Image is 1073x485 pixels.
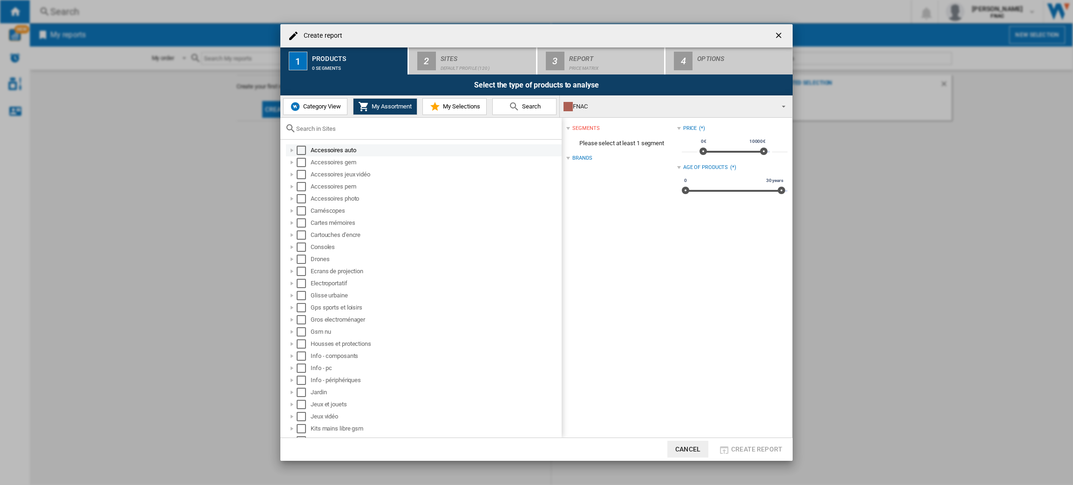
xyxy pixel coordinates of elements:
[311,194,560,203] div: Accessoires photo
[290,101,301,112] img: wiser-icon-blue.png
[297,351,311,361] md-checkbox: Select
[569,61,661,71] div: Price Matrix
[683,164,728,171] div: Age of products
[311,255,560,264] div: Drones
[311,279,560,288] div: Electroportatif
[311,170,560,179] div: Accessoires jeux vidéo
[492,98,557,115] button: Search
[311,339,560,349] div: Housses et protections
[716,441,785,458] button: Create report
[311,267,560,276] div: Ecrans de projection
[369,103,412,110] span: My Assortment
[667,441,708,458] button: Cancel
[312,51,404,61] div: Products
[774,31,785,42] ng-md-icon: getI18NText('BUTTONS.CLOSE_DIALOG')
[297,182,311,191] md-checkbox: Select
[297,327,311,337] md-checkbox: Select
[297,339,311,349] md-checkbox: Select
[311,218,560,228] div: Cartes mémoires
[441,103,480,110] span: My Selections
[311,388,560,397] div: Jardin
[546,52,564,70] div: 3
[311,303,560,312] div: Gps sports et loisirs
[537,47,666,74] button: 3 Report Price Matrix
[731,445,782,453] span: Create report
[564,100,774,113] div: FNAC
[312,61,404,71] div: 0 segments
[297,230,311,240] md-checkbox: Select
[297,400,311,409] md-checkbox: Select
[765,177,785,184] span: 30 years
[311,376,560,385] div: Info - périphériques
[280,74,793,95] div: Select the type of products to analyse
[289,52,307,70] div: 1
[311,364,560,373] div: Info - pc
[699,138,708,145] span: 0€
[296,125,557,132] input: Search in Sites
[311,400,560,409] div: Jeux et jouets
[569,51,661,61] div: Report
[297,267,311,276] md-checkbox: Select
[297,424,311,433] md-checkbox: Select
[297,170,311,179] md-checkbox: Select
[748,138,767,145] span: 10000€
[697,51,789,61] div: Options
[417,52,436,70] div: 2
[311,242,560,252] div: Consoles
[311,436,560,445] div: Lampes
[297,315,311,324] md-checkbox: Select
[666,47,793,74] button: 4 Options
[311,158,560,167] div: Accessoires gem
[311,327,560,337] div: Gsm nu
[674,52,693,70] div: 4
[441,61,532,71] div: Default profile (120)
[297,436,311,445] md-checkbox: Select
[297,255,311,264] md-checkbox: Select
[683,177,688,184] span: 0
[297,412,311,421] md-checkbox: Select
[297,364,311,373] md-checkbox: Select
[311,146,560,155] div: Accessoires auto
[311,351,560,361] div: Info - composants
[311,291,560,300] div: Glisse urbaine
[311,206,560,216] div: Caméscopes
[297,158,311,167] md-checkbox: Select
[311,315,560,324] div: Gros electroménager
[311,412,560,421] div: Jeux vidéo
[572,155,592,162] div: Brands
[311,182,560,191] div: Accessoires pem
[353,98,417,115] button: My Assortment
[770,27,789,45] button: getI18NText('BUTTONS.CLOSE_DIALOG')
[301,103,341,110] span: Category View
[297,388,311,397] md-checkbox: Select
[572,125,599,132] div: segments
[297,376,311,385] md-checkbox: Select
[297,194,311,203] md-checkbox: Select
[299,31,342,40] h4: Create report
[297,206,311,216] md-checkbox: Select
[297,218,311,228] md-checkbox: Select
[280,47,408,74] button: 1 Products 0 segments
[520,103,541,110] span: Search
[297,291,311,300] md-checkbox: Select
[683,125,697,132] div: Price
[311,230,560,240] div: Cartouches d'encre
[297,242,311,252] md-checkbox: Select
[297,146,311,155] md-checkbox: Select
[566,135,677,152] span: Please select at least 1 segment
[297,303,311,312] md-checkbox: Select
[297,279,311,288] md-checkbox: Select
[283,98,347,115] button: Category View
[441,51,532,61] div: Sites
[409,47,537,74] button: 2 Sites Default profile (120)
[422,98,487,115] button: My Selections
[311,424,560,433] div: Kits mains libre gsm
